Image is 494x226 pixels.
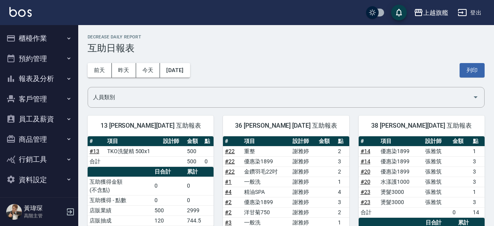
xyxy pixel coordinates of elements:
td: 重整 [242,146,291,156]
td: 500 [185,156,203,166]
td: 1 [336,177,349,187]
td: 合計 [88,156,105,166]
button: save [391,5,407,20]
td: 水漾護1000 [379,177,423,187]
td: 燙髮3000 [379,197,423,207]
td: 優惠染1899 [379,146,423,156]
th: 項目 [379,136,423,146]
th: 日合計 [153,167,185,177]
td: 謝雅婷 [291,197,317,207]
a: #20 [361,179,370,185]
td: 謝雅婷 [291,166,317,177]
td: 店販抽成 [88,215,153,226]
a: #23 [361,199,370,205]
div: 上越旗艦 [423,8,448,18]
img: Person [6,204,22,220]
td: 2 [336,146,349,156]
a: #2 [225,209,232,215]
td: 優惠染1899 [379,156,423,166]
button: 報表及分析 [3,69,75,89]
th: 金額 [451,136,471,146]
h3: 互助日報表 [88,43,485,54]
input: 人員名稱 [91,90,469,104]
button: 今天 [136,63,160,78]
th: # [359,136,379,146]
th: 項目 [105,136,161,146]
table: a dense table [88,136,214,167]
td: 3 [471,197,485,207]
a: #22 [225,168,235,175]
td: TKO洗髮精 500x1 [105,146,161,156]
td: 1 [471,146,485,156]
td: 500 [153,205,185,215]
td: 洋甘菊750 [242,207,291,217]
td: 張雅筑 [423,177,451,187]
th: 金額 [317,136,336,146]
td: 一般洗 [242,177,291,187]
td: 謝雅婷 [291,177,317,187]
td: 互助獲得金額 (不含點) [88,177,153,195]
button: 客戶管理 [3,89,75,109]
th: 金額 [185,136,203,146]
td: 0 [153,195,185,205]
td: 14 [471,207,485,217]
a: #22 [225,158,235,165]
th: # [223,136,242,146]
td: 張雅筑 [423,166,451,177]
button: 前天 [88,63,112,78]
td: 金鑽羽毛22吋 [242,166,291,177]
td: 4 [336,187,349,197]
td: 燙髮3000 [379,187,423,197]
td: 謝雅婷 [291,156,317,166]
button: 登出 [454,5,485,20]
a: #23 [361,189,370,195]
a: #20 [361,168,370,175]
a: #4 [225,189,232,195]
span: 36 [PERSON_NAME] [DATE] 互助報表 [232,122,340,130]
table: a dense table [359,136,485,218]
td: 謝雅婷 [291,146,317,156]
button: Open [469,91,482,103]
td: 店販業績 [88,205,153,215]
a: #2 [225,199,232,205]
td: 2999 [185,205,214,215]
td: 3 [336,156,349,166]
button: 櫃檯作業 [3,28,75,49]
span: 38 [PERSON_NAME][DATE] 互助報表 [368,122,475,130]
a: #14 [361,148,370,154]
td: 1 [471,187,485,197]
td: 120 [153,215,185,226]
a: #1 [225,179,232,185]
a: #3 [225,219,232,226]
td: 優惠染1899 [242,197,291,207]
h5: 黃瑋琛 [24,204,64,212]
a: #13 [90,148,99,154]
button: 員工及薪資 [3,109,75,129]
td: 0 [153,177,185,195]
td: 互助獲得 - 點數 [88,195,153,205]
table: a dense table [88,167,214,226]
td: 0 [203,156,214,166]
td: 3 [471,177,485,187]
th: # [88,136,105,146]
p: 高階主管 [24,212,64,219]
td: 謝雅婷 [291,187,317,197]
button: 資料設定 [3,170,75,190]
button: 預約管理 [3,49,75,69]
td: 2 [336,207,349,217]
td: 0 [185,177,214,195]
span: 13 [PERSON_NAME][DATE] 互助報表 [97,122,204,130]
td: 謝雅婷 [291,207,317,217]
td: 3 [471,166,485,177]
td: 精油SPA [242,187,291,197]
td: 744.5 [185,215,214,226]
button: [DATE] [160,63,190,78]
td: 張雅筑 [423,146,451,156]
th: 點 [471,136,485,146]
button: 上越旗艦 [411,5,451,21]
h2: Decrease Daily Report [88,34,485,40]
td: 500 [185,146,203,156]
th: 點 [336,136,349,146]
td: 0 [185,195,214,205]
th: 設計師 [291,136,317,146]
